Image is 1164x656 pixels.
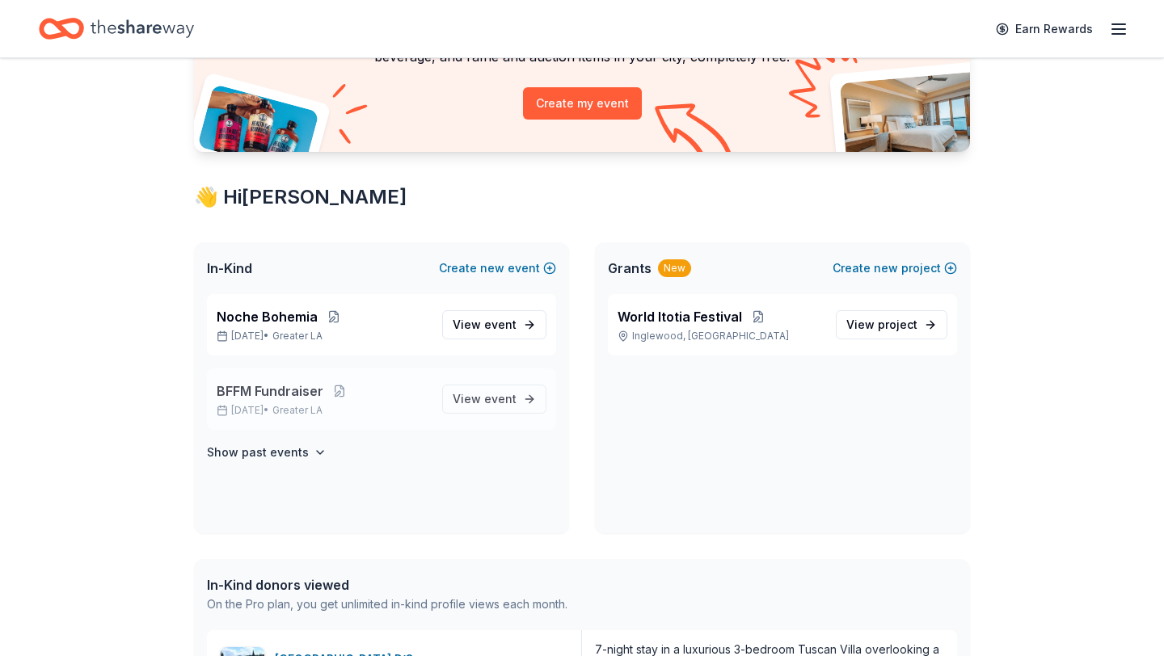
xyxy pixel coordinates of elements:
[484,317,517,331] span: event
[442,385,546,414] a: View event
[618,307,742,326] span: World Itotia Festival
[207,443,309,462] h4: Show past events
[618,330,823,343] p: Inglewood, [GEOGRAPHIC_DATA]
[442,310,546,339] a: View event
[207,259,252,278] span: In-Kind
[658,259,691,277] div: New
[874,259,898,278] span: new
[194,184,970,210] div: 👋 Hi [PERSON_NAME]
[878,317,917,331] span: project
[484,392,517,406] span: event
[846,315,917,334] span: View
[836,310,947,339] a: View project
[272,330,323,343] span: Greater LA
[217,307,318,326] span: Noche Bohemia
[480,259,504,278] span: new
[608,259,652,278] span: Grants
[833,259,957,278] button: Createnewproject
[217,381,323,401] span: BFFM Fundraiser
[207,575,567,595] div: In-Kind donors viewed
[207,595,567,614] div: On the Pro plan, you get unlimited in-kind profile views each month.
[453,389,517,409] span: View
[217,330,429,343] p: [DATE] •
[439,259,556,278] button: Createnewevent
[272,404,323,417] span: Greater LA
[217,404,429,417] p: [DATE] •
[453,315,517,334] span: View
[39,10,194,48] a: Home
[986,15,1103,44] a: Earn Rewards
[655,103,736,164] img: Curvy arrow
[523,87,642,120] button: Create my event
[207,443,327,462] button: Show past events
